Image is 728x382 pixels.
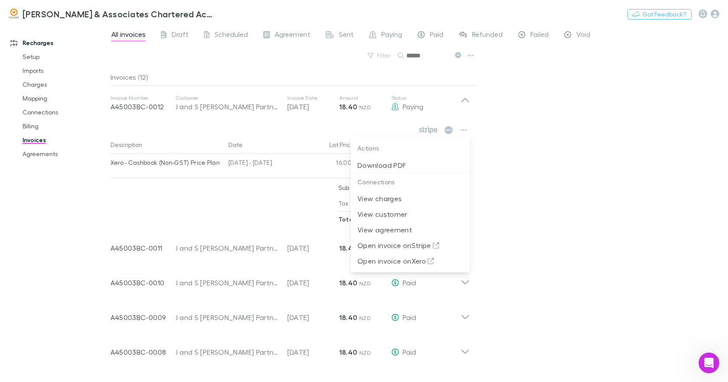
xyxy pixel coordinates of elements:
[7,133,166,184] div: Corrina says…
[7,238,142,291] div: I’m glad you were able to resolve the issue, and I apologize if the email explanation was unclear...
[699,353,719,373] iframe: Intercom live chat
[7,73,166,133] div: Rechargly says…
[351,253,470,269] li: Open invoice onXero
[351,240,470,248] a: Open invoice onStripe
[351,238,470,253] li: Open invoice onStripe
[7,184,166,238] div: Rechargly says…
[14,50,159,67] div: Could you clarify which situation applies to you?
[351,157,470,173] li: Download PDF
[25,5,39,19] img: Profile image for Rechargly
[50,20,57,27] a: Source reference 12948526:
[136,3,152,20] button: Home
[351,225,470,233] a: View agreement
[357,240,463,251] p: Open invoice on Stripe
[351,160,470,168] a: Download PDF
[351,193,470,202] a: View charges
[6,3,22,20] button: go back
[7,184,142,237] div: Thank you for your feedback. I'm glad to hear you managed to sort it out. If you have any other q...
[55,277,62,284] button: Start recording
[351,191,470,206] li: View charges
[357,160,463,170] p: Download PDF
[7,259,166,274] textarea: Message…
[20,30,114,37] b: Fix your own account email
[351,222,470,238] li: View agreement
[357,193,463,204] p: View charges
[351,206,470,222] li: View customer
[351,173,470,191] p: Connections
[38,138,159,172] div: I have finally sorted it. Must say an email that was sent didn't really explain the rest of the p...
[20,29,159,46] li: - This would require different steps
[351,209,470,217] a: View customer
[7,238,166,310] div: Rechargly says…
[14,243,135,286] div: I’m glad you were able to resolve the issue, and I apologize if the email explanation was unclear...
[152,3,168,19] div: Close
[27,277,34,284] button: Gif picker
[42,11,108,20] p: The team can also help
[14,78,135,121] div: If you still need assistance with changing the email address, I am here to help. Would you like t...
[31,133,166,177] div: I have finally sorted it. Must say an email that was sent didn't really explain the rest of the p...
[42,4,76,11] h1: Rechargly
[41,277,48,284] button: Upload attachment
[357,209,463,219] p: View customer
[357,225,463,235] p: View agreement
[351,140,470,157] p: Actions
[7,73,142,126] div: If you still need assistance with changing the email address, I am here to help. Would you like t...
[14,189,135,232] div: Thank you for your feedback. I'm glad to hear you managed to sort it out. If you have any other q...
[351,256,470,264] a: Open invoice onXero
[357,256,463,266] p: Open invoice on Xero
[149,274,162,287] button: Send a message…
[13,277,20,284] button: Emoji picker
